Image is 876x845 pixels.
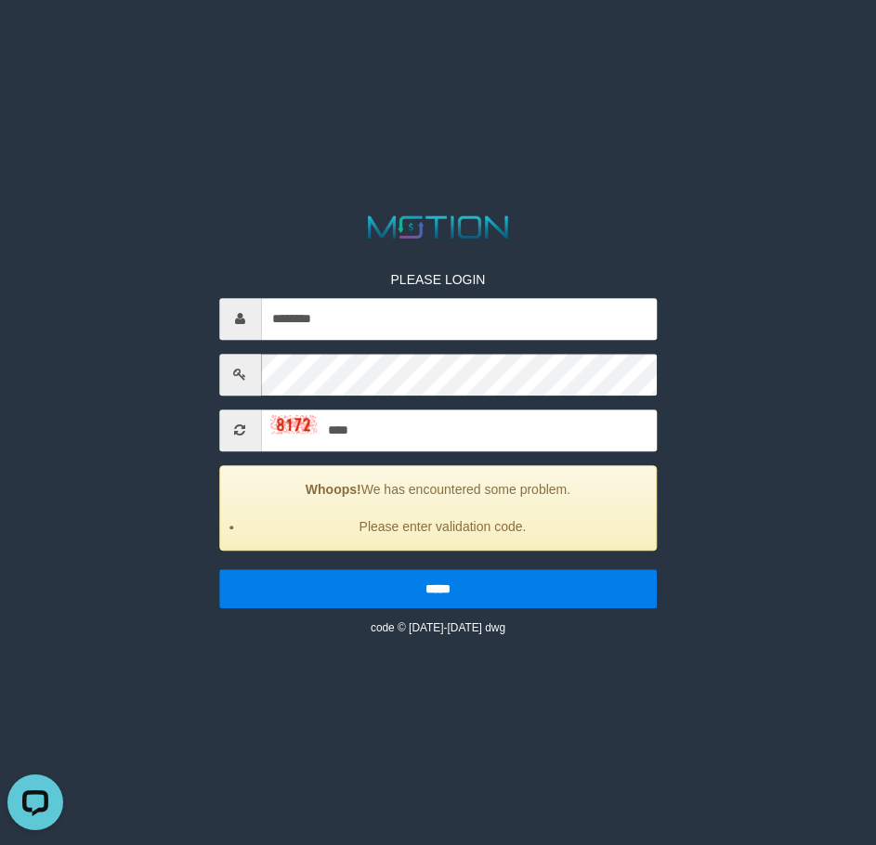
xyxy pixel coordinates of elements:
li: Please enter validation code. [243,517,643,536]
button: Open LiveChat chat widget [7,7,63,63]
strong: Whoops! [306,482,361,497]
div: We has encountered some problem. [219,465,658,551]
p: PLEASE LOGIN [219,270,658,289]
img: MOTION_logo.png [361,212,515,242]
img: captcha [270,415,317,434]
small: code © [DATE]-[DATE] dwg [371,621,505,634]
